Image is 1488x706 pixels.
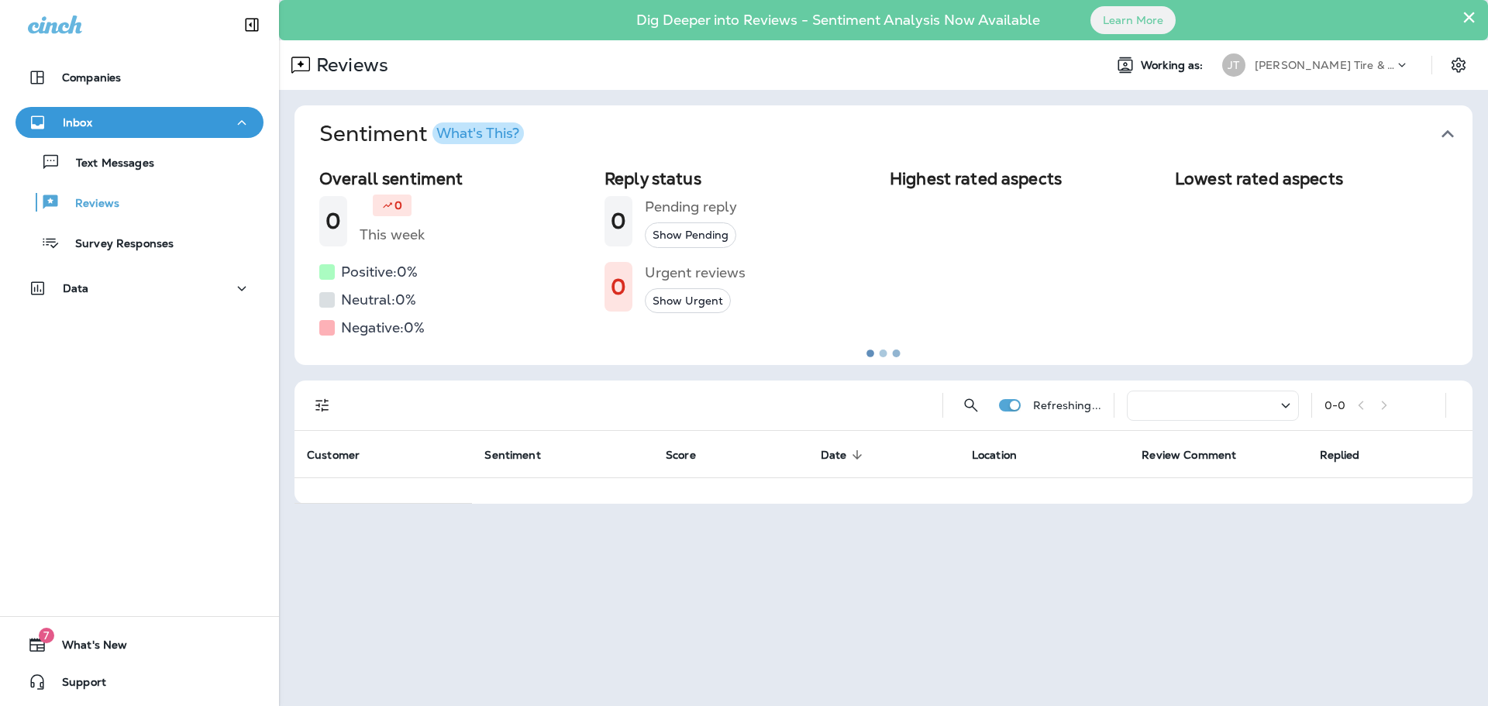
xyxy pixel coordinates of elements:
[60,197,119,212] p: Reviews
[60,237,174,252] p: Survey Responses
[15,273,263,304] button: Data
[39,628,54,643] span: 7
[15,666,263,697] button: Support
[15,186,263,219] button: Reviews
[63,116,92,129] p: Inbox
[63,282,89,294] p: Data
[15,107,263,138] button: Inbox
[15,146,263,178] button: Text Messages
[46,676,106,694] span: Support
[46,639,127,657] span: What's New
[230,9,274,40] button: Collapse Sidebar
[15,226,263,259] button: Survey Responses
[62,71,121,84] p: Companies
[60,157,154,171] p: Text Messages
[15,62,263,93] button: Companies
[15,629,263,660] button: 7What's New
